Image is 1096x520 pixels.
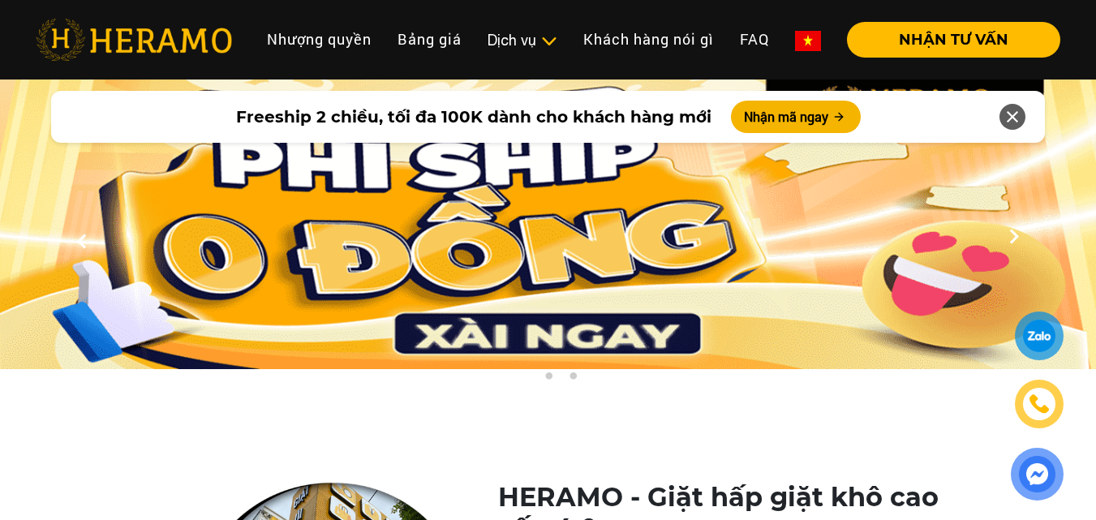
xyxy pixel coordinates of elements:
a: phone-icon [1017,382,1061,426]
img: phone-icon [1029,394,1049,414]
button: 2 [540,372,557,388]
button: Nhận mã ngay [731,101,861,133]
button: 1 [516,372,532,388]
a: NHẬN TƯ VẤN [834,32,1060,47]
img: heramo-logo.png [36,19,232,61]
span: Freeship 2 chiều, tối đa 100K dành cho khách hàng mới [236,105,711,129]
a: Nhượng quyền [254,22,385,57]
button: 3 [565,372,581,388]
img: subToggleIcon [540,33,557,49]
button: NHẬN TƯ VẤN [847,22,1060,58]
img: vn-flag.png [795,31,821,51]
div: Dịch vụ [488,29,557,51]
a: FAQ [727,22,782,57]
a: Bảng giá [385,22,475,57]
a: Khách hàng nói gì [570,22,727,57]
